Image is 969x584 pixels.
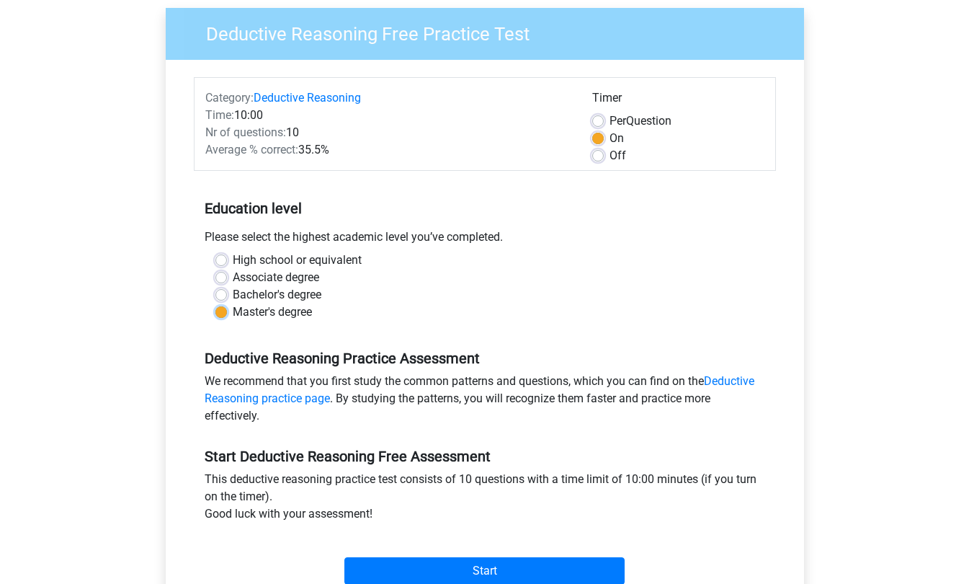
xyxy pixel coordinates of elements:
label: Off [609,147,626,164]
label: On [609,130,624,147]
span: Category: [205,91,254,105]
h3: Deductive Reasoning Free Practice Test [189,17,793,45]
a: Deductive Reasoning [254,91,361,105]
label: Question [609,112,671,130]
label: Associate degree [233,269,319,286]
h5: Education level [205,194,765,223]
div: This deductive reasoning practice test consists of 10 questions with a time limit of 10:00 minute... [194,471,776,528]
span: Average % correct: [205,143,298,156]
div: 10:00 [195,107,581,124]
div: 35.5% [195,141,581,159]
label: Master's degree [233,304,312,321]
h5: Deductive Reasoning Practice Assessment [205,350,765,367]
label: Bachelor's degree [233,286,321,304]
span: Time: [205,108,234,122]
label: High school or equivalent [233,252,362,269]
span: Per [609,114,626,128]
div: 10 [195,124,581,141]
h5: Start Deductive Reasoning Free Assessment [205,448,765,465]
div: Timer [592,89,764,112]
div: Please select the highest academic level you’ve completed. [194,229,776,252]
span: Nr of questions: [205,125,286,139]
div: We recommend that you first study the common patterns and questions, which you can find on the . ... [194,373,776,430]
